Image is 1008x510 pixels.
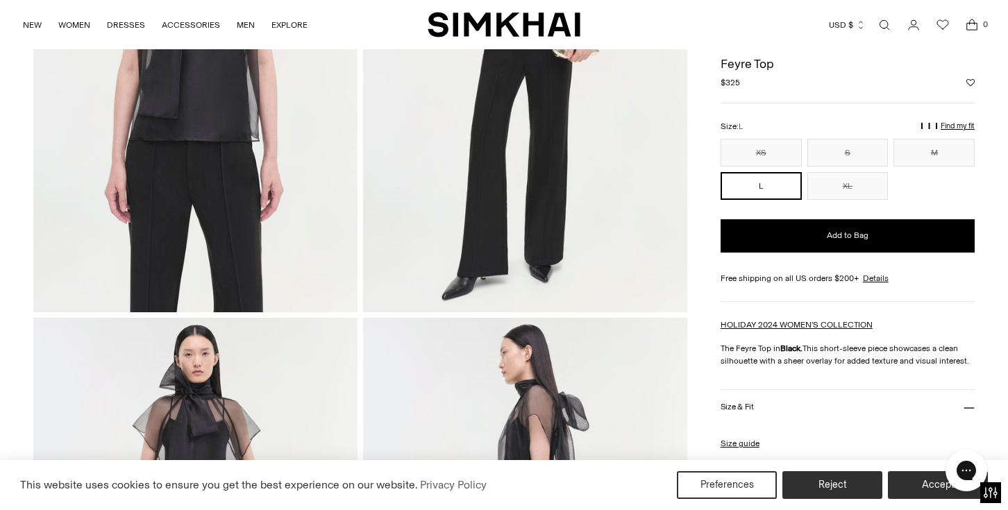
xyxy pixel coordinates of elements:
[107,10,145,40] a: DRESSES
[721,76,740,89] span: $325
[966,78,975,87] button: Add to Wishlist
[721,172,802,200] button: L
[900,11,927,39] a: Go to the account page
[721,342,975,367] p: The Feyre Top in This short-sleeve piece showcases a clean silhouette with a sheer overlay for ad...
[677,471,777,499] button: Preferences
[807,172,889,200] button: XL
[721,120,743,133] label: Size:
[271,10,308,40] a: EXPLORE
[20,478,418,491] span: This website uses cookies to ensure you get the best experience on our website.
[428,11,580,38] a: SIMKHAI
[721,437,759,450] a: Size guide
[721,139,802,167] button: XS
[237,10,255,40] a: MEN
[827,230,868,241] span: Add to Bag
[721,219,975,253] button: Add to Bag
[958,11,986,39] a: Open cart modal
[721,58,975,70] h1: Feyre Top
[721,390,975,425] button: Size & Fit
[863,272,889,284] a: Details
[739,122,743,131] span: L
[829,10,866,40] button: USD $
[782,471,882,499] button: Reject
[893,139,975,167] button: M
[721,320,873,330] a: HOLIDAY 2024 WOMEN'S COLLECTION
[58,10,90,40] a: WOMEN
[162,10,220,40] a: ACCESSORIES
[807,139,889,167] button: S
[939,445,994,496] iframe: Gorgias live chat messenger
[888,471,988,499] button: Accept
[871,11,898,39] a: Open search modal
[418,475,489,495] a: Privacy Policy (opens in a new tab)
[929,11,957,39] a: Wishlist
[23,10,42,40] a: NEW
[721,272,975,284] div: Free shipping on all US orders $200+
[780,343,803,353] strong: Black.
[721,402,754,411] h3: Size & Fit
[979,18,991,31] span: 0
